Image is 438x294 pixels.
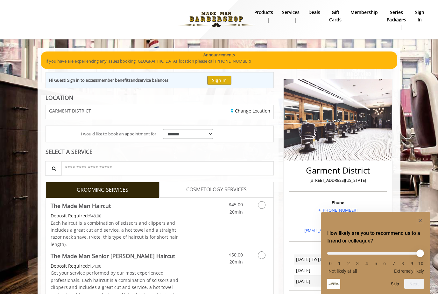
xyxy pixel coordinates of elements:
[51,251,175,260] b: The Made Man Senior [PERSON_NAME] Haircut
[138,77,168,83] b: service balances
[415,9,424,23] b: sign in
[291,200,385,205] h3: Phone
[394,269,424,274] span: Extremely likely
[327,247,424,274] div: How likely are you to recommend us to a friend or colleague? Select an option from 0 to 10, with ...
[51,220,178,247] span: Each haircut is a combination of scissors and clippers and includes a great cut and service, a ho...
[230,259,243,265] span: 20min
[51,212,179,219] div: $48.00
[291,177,385,184] p: [STREET_ADDRESS][US_STATE]
[294,265,338,276] td: [DATE]
[328,269,357,274] span: Not likely at all
[354,261,361,266] li: 3
[418,261,424,266] li: 10
[391,281,399,286] button: Skip
[387,9,406,23] b: Series packages
[391,261,397,266] li: 7
[325,8,346,31] a: Gift cardsgift cards
[45,161,62,175] button: Service Search
[46,58,392,65] p: If you have are experiencing any issues booking [GEOGRAPHIC_DATA] location please call [PHONE_NUM...
[51,201,111,210] b: The Made Man Haircut
[381,261,388,266] li: 6
[372,261,379,266] li: 5
[382,8,411,31] a: Series packagesSeries packages
[203,51,235,58] b: Announcements
[291,218,385,222] h3: Email
[346,8,382,24] a: MembershipMembership
[291,166,385,175] h2: Garment District
[173,2,260,37] img: Made Man Barbershop logo
[282,9,300,16] b: Services
[404,279,424,289] button: Next question
[308,9,320,16] b: Deals
[399,261,406,266] li: 8
[250,8,278,24] a: Productsproducts
[294,276,338,287] td: [DATE]
[304,8,325,24] a: DealsDeals
[345,261,352,266] li: 2
[409,261,415,266] li: 9
[51,263,89,269] span: This service needs some Advance to be paid before we block your appointment
[49,108,91,113] span: GARMENT DISTRICT
[186,186,247,194] span: COSMETOLOGY SERVICES
[51,213,89,219] span: This service needs some Advance to be paid before we block your appointment
[294,254,338,265] td: [DATE] To [DATE]
[289,247,387,251] h3: Opening Hours
[411,8,429,24] a: sign insign in
[98,77,131,83] b: member benefits
[329,9,342,23] b: gift cards
[51,263,179,270] div: $54.00
[81,131,156,137] span: I would like to book an appointment for
[327,229,424,245] h2: How likely are you to recommend us to a friend or colleague? Select an option from 0 to 10, with ...
[278,8,304,24] a: ServicesServices
[327,261,334,266] li: 0
[350,9,378,16] b: Membership
[231,108,270,114] a: Change Location
[49,77,168,84] div: Hi Guest! Sign in to access and
[254,9,273,16] b: products
[229,252,243,258] span: $50.00
[46,149,274,155] div: SELECT A SERVICE
[327,217,424,289] div: How likely are you to recommend us to a friend or colleague? Select an option from 0 to 10, with ...
[46,94,73,101] b: LOCATION
[77,186,128,194] span: GROOMING SERVICES
[364,261,370,266] li: 4
[318,207,357,213] a: + [PHONE_NUMBER]
[207,76,231,85] button: Sign In
[230,209,243,215] span: 20min
[336,261,343,266] li: 1
[416,217,424,224] button: Hide survey
[229,202,243,208] span: $45.00
[304,228,371,233] a: [EMAIL_ADDRESS][DOMAIN_NAME]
